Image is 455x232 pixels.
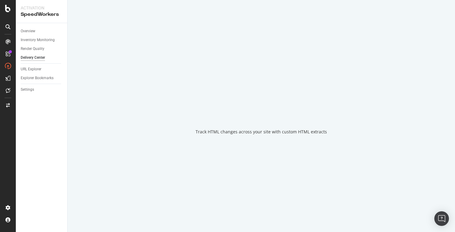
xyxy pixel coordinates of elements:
a: Overview [21,28,63,34]
a: Inventory Monitoring [21,37,63,43]
div: Overview [21,28,35,34]
div: Inventory Monitoring [21,37,55,43]
a: Settings [21,86,63,93]
div: URL Explorer [21,66,41,72]
a: Render Quality [21,46,63,52]
div: Delivery Center [21,54,45,61]
div: SpeedWorkers [21,11,62,18]
a: URL Explorer [21,66,63,72]
div: Explorer Bookmarks [21,75,54,81]
a: Explorer Bookmarks [21,75,63,81]
div: Track HTML changes across your site with custom HTML extracts [196,129,327,135]
div: Open Intercom Messenger [434,211,449,226]
div: Render Quality [21,46,44,52]
div: Settings [21,86,34,93]
a: Delivery Center [21,54,63,61]
div: Activation [21,5,62,11]
div: animation [239,97,283,119]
